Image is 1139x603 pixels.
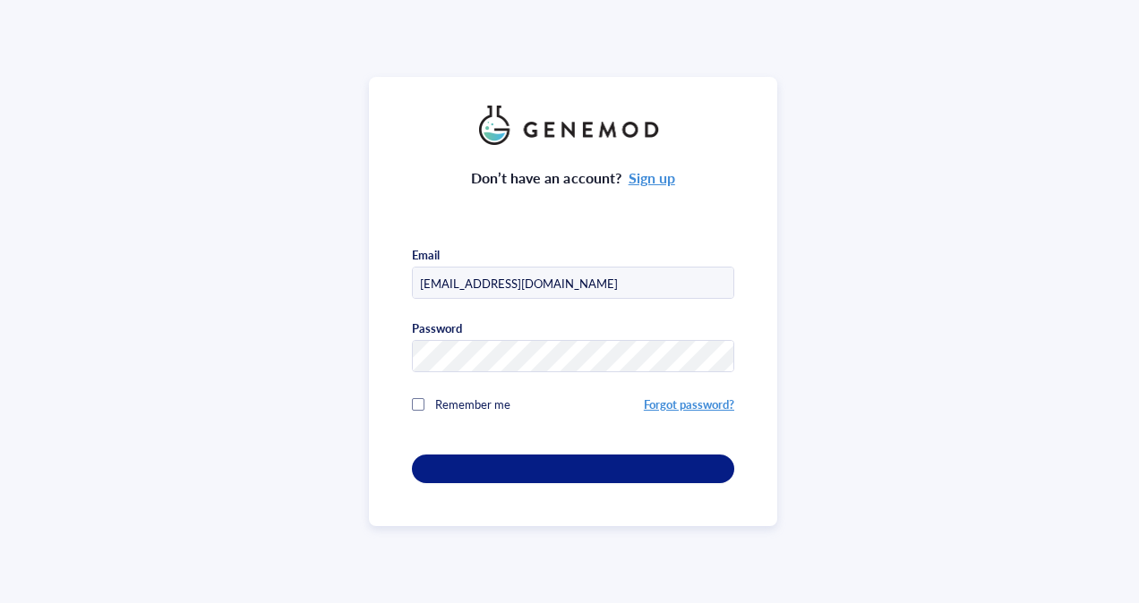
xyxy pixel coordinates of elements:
img: genemod_logo_light-BcqUzbGq.png [479,106,667,145]
a: Sign up [629,167,675,188]
div: Don’t have an account? [471,166,675,190]
div: Email [412,247,440,263]
span: Remember me [435,395,510,412]
div: Password [412,320,462,336]
a: Forgot password? [644,395,734,412]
